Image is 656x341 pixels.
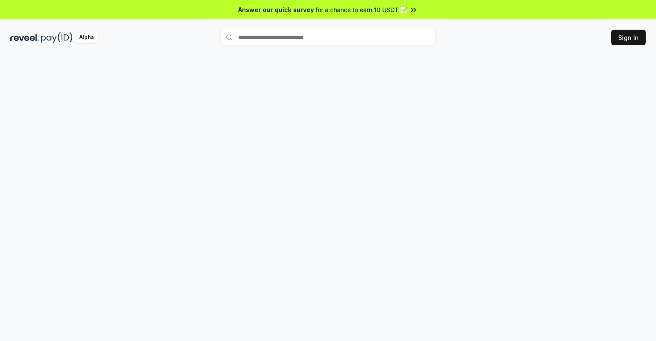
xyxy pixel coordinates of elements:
[316,5,408,14] span: for a chance to earn 10 USDT 📝
[41,32,73,43] img: pay_id
[10,32,39,43] img: reveel_dark
[611,30,646,45] button: Sign In
[238,5,314,14] span: Answer our quick survey
[74,32,98,43] div: Alpha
